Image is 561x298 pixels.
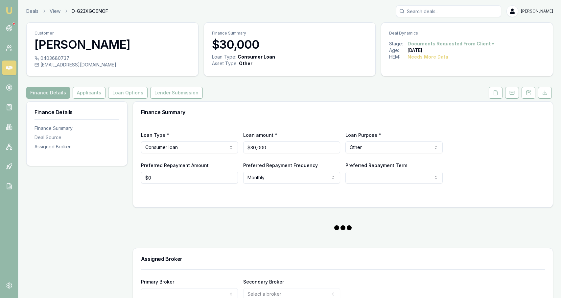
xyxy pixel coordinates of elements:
p: Customer [35,31,190,36]
div: Finance Summary [35,125,119,132]
div: Loan Type: [212,54,236,60]
h3: Assigned Broker [141,256,545,261]
span: D-G23XGO0NOF [72,8,108,14]
a: Loan Options [107,87,149,99]
label: Preferred Repayment Amount [141,162,209,168]
div: HEM: [389,54,408,60]
button: Documents Requested From Client [408,40,495,47]
button: Applicants [73,87,105,99]
label: Primary Broker [141,279,174,285]
label: Preferred Repayment Frequency [243,162,318,168]
div: 0403680737 [35,55,190,62]
input: Search deals [396,5,501,17]
div: Deal Source [35,134,119,141]
h3: $30,000 [212,38,368,51]
a: Finance Details [26,87,71,99]
div: Asset Type : [212,60,238,67]
div: Needs More Data [408,54,448,60]
label: Loan amount * [243,132,277,138]
button: Finance Details [26,87,70,99]
p: Deal Dynamics [389,31,545,36]
button: Loan Options [108,87,148,99]
a: Lender Submission [149,87,204,99]
div: [EMAIL_ADDRESS][DOMAIN_NAME] [35,62,190,68]
h3: Finance Summary [141,110,545,115]
span: [PERSON_NAME] [521,9,553,14]
label: Loan Purpose * [345,132,381,138]
div: Assigned Broker [35,143,119,150]
label: Preferred Repayment Term [345,162,407,168]
a: View [50,8,60,14]
p: Finance Summary [212,31,368,36]
nav: breadcrumb [26,8,108,14]
label: Loan Type * [141,132,169,138]
h3: [PERSON_NAME] [35,38,190,51]
img: emu-icon-u.png [5,7,13,14]
a: Deals [26,8,38,14]
div: Other [239,60,252,67]
button: Lender Submission [150,87,203,99]
a: Applicants [71,87,107,99]
div: Stage: [389,40,408,47]
h3: Finance Details [35,110,119,115]
div: Age: [389,47,408,54]
label: Secondary Broker [243,279,284,285]
input: $ [243,141,340,153]
div: Consumer Loan [238,54,275,60]
input: $ [141,172,238,184]
div: [DATE] [408,47,422,54]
